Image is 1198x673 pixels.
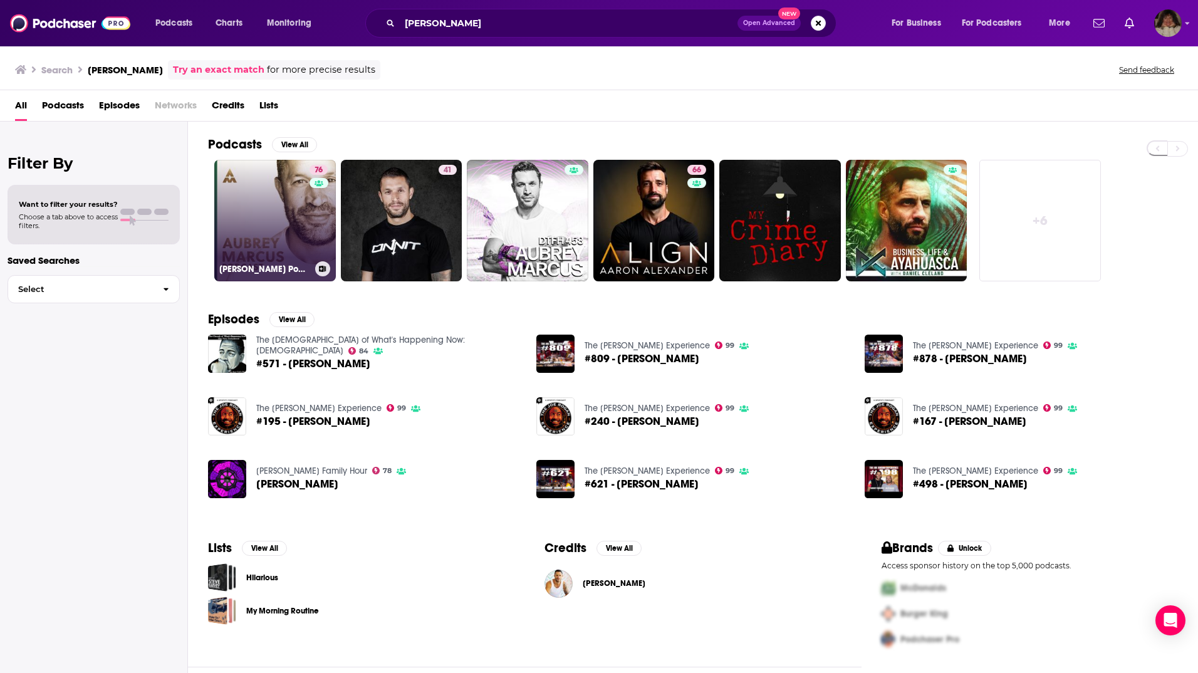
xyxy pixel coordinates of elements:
span: 99 [726,468,734,474]
span: Podchaser Pro [900,634,959,645]
span: Open Advanced [743,20,795,26]
span: Choose a tab above to access filters. [19,212,118,230]
span: 76 [315,164,323,177]
a: Try an exact match [173,63,264,77]
a: Aubrey Marcus [544,570,573,598]
a: The Joe Rogan Experience [256,403,382,414]
a: #167 - Aubrey Marcus [913,416,1026,427]
button: open menu [1040,13,1086,33]
div: Search podcasts, credits, & more... [377,9,848,38]
img: #621 - Aubrey Marcus [536,460,575,498]
a: #809 - Aubrey Marcus [585,353,699,364]
span: New [778,8,801,19]
a: 66 [687,165,706,175]
a: 99 [715,467,735,474]
p: Access sponsor history on the top 5,000 podcasts. [882,561,1178,570]
img: #571 - Aubrey Marcus [208,335,246,373]
span: #621 - [PERSON_NAME] [585,479,699,489]
a: All [15,95,27,121]
button: open menu [147,13,209,33]
a: My Morning Routine [246,604,319,618]
a: Episodes [99,95,140,121]
a: Show notifications dropdown [1088,13,1110,34]
span: Select [8,285,153,293]
button: Aubrey MarcusAubrey Marcus [544,563,841,603]
a: Hilarious [208,563,236,592]
a: 99 [715,342,735,349]
a: Show notifications dropdown [1120,13,1139,34]
a: PodcastsView All [208,137,317,152]
a: #571 - Aubrey Marcus [256,358,370,369]
a: Aubrey Marcus [583,578,645,588]
a: Hilarious [246,571,278,585]
a: Aubrey Marcus [208,460,246,498]
a: The Joe Rogan Experience [913,340,1038,351]
span: 99 [1054,343,1063,348]
img: Podchaser - Follow, Share and Rate Podcasts [10,11,130,35]
a: 84 [348,347,369,355]
span: 41 [444,164,452,177]
a: EpisodesView All [208,311,315,327]
a: #240 - Aubrey Marcus [585,416,699,427]
a: The Joe Rogan Experience [585,340,710,351]
a: My Morning Routine [208,597,236,625]
a: 99 [1043,404,1063,412]
img: Second Pro Logo [877,601,900,627]
img: #878 - Aubrey Marcus [865,335,903,373]
span: Networks [155,95,197,121]
button: open menu [883,13,957,33]
button: Show profile menu [1154,9,1182,37]
a: 78 [372,467,392,474]
a: 76 [310,165,328,175]
span: More [1049,14,1070,32]
span: for more precise results [267,63,375,77]
img: User Profile [1154,9,1182,37]
h3: Search [41,64,73,76]
span: #498 - [PERSON_NAME] [913,479,1028,489]
span: #809 - [PERSON_NAME] [585,353,699,364]
a: The Joe Rogan Experience [585,466,710,476]
span: McDonalds [900,583,946,593]
span: Charts [216,14,242,32]
h3: [PERSON_NAME] [88,64,163,76]
a: #498 - Aubrey Marcus [913,479,1028,489]
img: #240 - Aubrey Marcus [536,397,575,436]
h2: Podcasts [208,137,262,152]
span: Want to filter your results? [19,200,118,209]
a: The Church of What's Happening Now: The New Testament [256,335,465,356]
a: 99 [1043,467,1063,474]
button: View All [242,541,287,556]
button: View All [269,312,315,327]
span: Credits [212,95,244,121]
button: open menu [954,13,1040,33]
button: open menu [258,13,328,33]
span: #878 - [PERSON_NAME] [913,353,1027,364]
img: #809 - Aubrey Marcus [536,335,575,373]
img: Third Pro Logo [877,627,900,652]
a: Podcasts [42,95,84,121]
span: 99 [726,343,734,348]
input: Search podcasts, credits, & more... [400,13,737,33]
a: +6 [979,160,1101,281]
p: Saved Searches [8,254,180,266]
span: #571 - [PERSON_NAME] [256,358,370,369]
a: Duncan Trussell Family Hour [256,466,367,476]
span: Monitoring [267,14,311,32]
h2: Lists [208,540,232,556]
a: 41 [341,160,462,281]
h2: Credits [544,540,586,556]
div: Open Intercom Messenger [1155,605,1185,635]
a: CreditsView All [544,540,642,556]
span: [PERSON_NAME] [583,578,645,588]
h2: Brands [882,540,934,556]
img: #167 - Aubrey Marcus [865,397,903,436]
span: Burger King [900,608,948,619]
